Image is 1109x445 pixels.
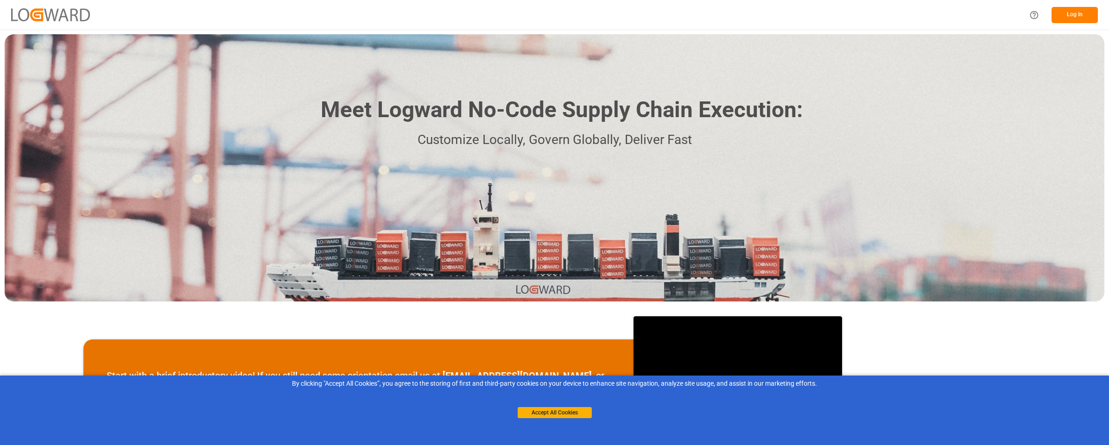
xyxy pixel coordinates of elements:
[518,407,592,418] button: Accept All Cookies
[107,369,610,396] p: Start with a brief introductory video! If you still need some orientation email us at , or schedu...
[1024,5,1045,25] button: Help Center
[11,8,90,21] img: Logward_new_orange.png
[443,370,592,381] a: [EMAIL_ADDRESS][DOMAIN_NAME]
[1052,7,1098,23] button: Log In
[6,379,1103,389] div: By clicking "Accept All Cookies”, you agree to the storing of first and third-party cookies on yo...
[321,94,803,126] h1: Meet Logward No-Code Supply Chain Execution:
[307,130,803,150] p: Customize Locally, Govern Globally, Deliver Fast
